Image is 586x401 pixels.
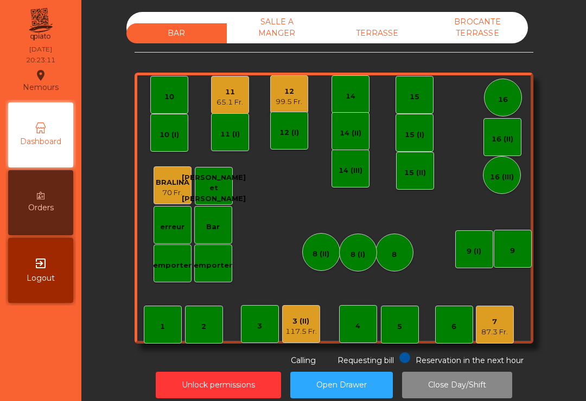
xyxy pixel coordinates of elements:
[34,69,47,82] i: location_on
[23,67,59,94] div: Nemours
[451,321,456,332] div: 6
[410,92,419,102] div: 15
[285,316,317,327] div: 3 (II)
[492,134,513,145] div: 16 (II)
[402,372,512,398] button: Close Day/Shift
[285,326,317,337] div: 117.5 Fr.
[126,23,227,43] div: BAR
[481,316,508,327] div: 7
[20,136,61,147] span: Dashboard
[416,355,524,365] span: Reservation in the next hour
[216,87,243,98] div: 11
[27,5,54,43] img: qpiato
[227,12,327,43] div: SALLE A MANGER
[220,129,240,140] div: 11 (I)
[29,44,52,54] div: [DATE]
[160,321,165,332] div: 1
[206,222,220,232] div: Bar
[327,23,428,43] div: TERRASSE
[26,55,55,65] div: 20:23:11
[160,222,184,232] div: erreur
[498,94,508,105] div: 16
[490,172,514,183] div: 16 (III)
[510,245,515,256] div: 9
[156,177,189,188] div: BRALINA
[404,167,426,178] div: 15 (II)
[276,96,302,107] div: 99.5 Fr.
[291,355,316,365] span: Calling
[182,172,246,204] div: [PERSON_NAME] et [PERSON_NAME]
[339,165,362,176] div: 14 (III)
[257,321,262,332] div: 3
[405,130,424,140] div: 15 (I)
[340,128,361,139] div: 14 (II)
[27,273,55,284] span: Logout
[34,257,47,270] i: exit_to_app
[481,327,508,338] div: 87.3 Fr.
[194,260,232,271] div: emporter
[164,92,174,102] div: 10
[392,249,397,260] div: 8
[467,246,481,257] div: 9 (I)
[201,321,206,332] div: 2
[276,86,302,97] div: 12
[216,97,243,108] div: 65.1 Fr.
[428,12,528,43] div: BROCANTE TERRASSE
[397,321,402,332] div: 5
[337,355,394,365] span: Requesting bill
[313,249,329,260] div: 8 (II)
[279,127,299,138] div: 12 (I)
[153,260,192,271] div: emporter
[351,249,365,260] div: 8 (I)
[160,130,179,140] div: 10 (I)
[355,321,360,332] div: 4
[28,202,54,214] span: Orders
[346,91,355,102] div: 14
[156,372,281,398] button: Unlock permissions
[290,372,393,398] button: Open Drawer
[156,187,189,198] div: 70 Fr.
